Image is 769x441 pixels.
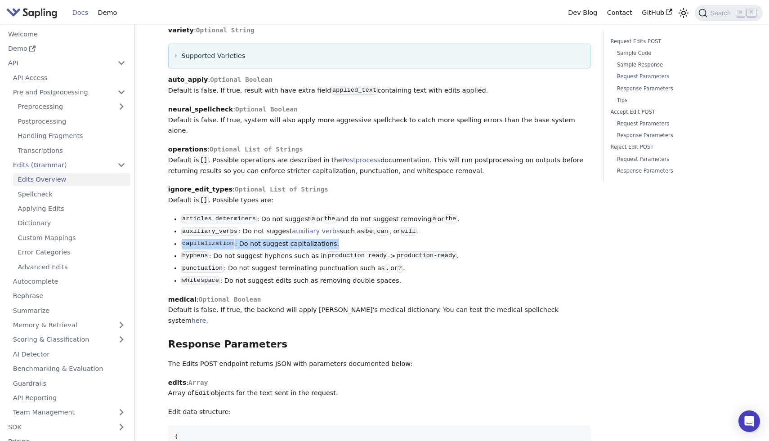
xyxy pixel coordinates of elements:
a: Postprocessing [13,115,130,128]
a: API Access [8,71,130,84]
a: Scoring & Classification [8,333,130,346]
code: a [310,214,316,223]
code: the [444,214,457,223]
a: Applying Edits [13,202,130,215]
strong: edits [168,379,186,386]
a: Handling Fragments [13,129,130,143]
code: . [384,264,390,273]
a: Request Parameters [617,120,729,128]
code: be [364,227,374,236]
li: : Do not suggest capitalizations. [181,239,591,249]
li: : Do not suggest hyphens such as in -> . [181,251,591,262]
button: Search (Command+K) [695,5,762,21]
a: API [3,57,112,70]
strong: variety [168,27,194,34]
a: Edits (Grammar) [8,159,130,172]
a: Error Categories [13,246,130,259]
a: Response Parameters [617,131,729,140]
a: Spellcheck [13,187,130,200]
code: applied_text [331,86,377,95]
a: Dev Blog [563,6,602,20]
strong: ignore_edit_types [168,186,232,193]
p: Edit data structure: [168,407,591,418]
p: : [168,25,591,36]
a: SDK [3,420,112,433]
p: : Default is . Possible operations are described in the documentation. This will run postprocessi... [168,144,591,176]
a: Team Management [8,406,130,419]
a: Sapling.ai [6,6,61,19]
code: will [400,227,417,236]
span: Optional String [196,27,255,34]
a: Request Edits POST [611,37,733,46]
li: : Do not suggest or and do not suggest removing or . [181,214,591,225]
a: Benchmarking & Evaluation [8,362,130,375]
a: Sample Code [617,49,729,58]
code: can [376,227,389,236]
button: Switch between dark and light mode (currently light mode) [677,6,690,19]
a: Preprocessing [13,100,130,113]
a: Summarize [8,304,130,317]
code: ? [397,264,403,273]
a: Response Parameters [617,167,729,175]
a: API Reporting [8,392,130,405]
a: Reject Edit POST [611,143,733,151]
code: punctuation [181,264,224,273]
a: here [192,317,206,324]
button: Collapse sidebar category 'API' [112,57,130,70]
summary: Supported Varieties [175,51,584,62]
a: Accept Edit POST [611,108,733,116]
code: production ready [327,251,388,260]
button: Expand sidebar category 'SDK' [112,420,130,433]
a: Tips [617,96,729,105]
img: Sapling.ai [6,6,58,19]
span: Optional Boolean [235,106,298,113]
a: Postprocess [342,156,380,164]
span: Optional Boolean [210,76,273,83]
a: auxiliary verbs [292,227,340,235]
code: production-ready [396,251,457,260]
p: : Default is false. If true, system will also apply more aggressive spellcheck to catch more spel... [168,104,591,136]
code: the [323,214,336,223]
span: Optional Boolean [199,296,261,303]
a: Rephrase [8,290,130,303]
a: Welcome [3,27,130,40]
code: hyphens [181,251,209,260]
kbd: K [747,9,756,17]
div: Open Intercom Messenger [738,410,760,432]
code: auxiliary_verbs [181,227,239,236]
span: Optional List of Strings [235,186,328,193]
code: articles_determiners [181,214,257,223]
span: { [174,433,178,440]
a: Pre and Postprocessing [8,86,130,99]
li: : Do not suggest terminating punctuation such as or . [181,263,591,274]
a: Demo [93,6,122,20]
li: : Do not suggest edits such as removing double spaces. [181,276,591,286]
p: : Default is . Possible types are: [168,184,591,206]
p: : Default is false. If true, the backend will apply [PERSON_NAME]'s medical dictionary. You can t... [168,294,591,326]
code: whitespace [181,276,220,285]
code: [] [199,156,208,165]
p: The Edits POST endpoint returns JSON with parameters documented below: [168,359,591,370]
a: Demo [3,42,130,55]
strong: operations [168,146,207,153]
code: capitalization [181,239,235,248]
strong: medical [168,296,197,303]
span: Optional List of Strings [210,146,303,153]
span: Search [707,9,736,17]
h3: Response Parameters [168,339,591,351]
a: GitHub [637,6,677,20]
a: Autocomplete [8,275,130,288]
a: Advanced Edits [13,260,130,273]
code: a [431,214,437,223]
p: : Array of objects for the text sent in the request. [168,378,591,399]
a: Memory & Retrieval [8,319,130,332]
a: Dictionary [13,217,130,230]
strong: auto_apply [168,76,208,83]
kbd: ⌘ [736,9,745,17]
li: : Do not suggest such as , , or . [181,226,591,237]
a: Request Parameters [617,155,729,164]
strong: neural_spellcheck [168,106,233,113]
code: Edit [194,389,211,398]
a: Edits Overview [13,173,130,186]
a: Custom Mappings [13,231,130,244]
